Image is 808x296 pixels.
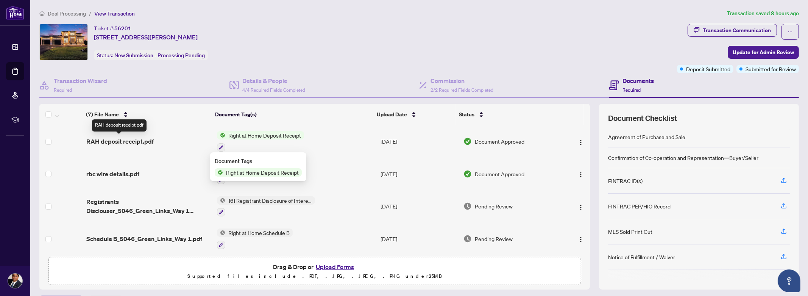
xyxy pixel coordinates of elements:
div: RAH deposit receipt.pdf [92,119,147,132]
th: Upload Date [374,104,456,125]
button: Logo [575,135,587,147]
button: Transaction Communication [688,24,777,37]
button: Logo [575,233,587,245]
span: home [39,11,45,16]
span: Update for Admin Review [733,46,794,58]
span: Required [54,87,72,93]
div: Ticket #: [94,24,131,33]
td: [DATE] [377,222,461,255]
div: Document Tags [215,157,302,165]
span: 4/4 Required Fields Completed [243,87,306,93]
h4: Details & People [243,76,306,85]
button: Update for Admin Review [728,46,799,59]
div: Notice of Fulfillment / Waiver [608,253,675,261]
img: Profile Icon [8,274,22,288]
p: Supported files include .PDF, .JPG, .JPEG, .PNG under 25 MB [53,272,576,281]
span: Schedule B_5046_Green_Links_Way 1.pdf [86,234,202,243]
img: Status Icon [215,168,223,177]
button: Status IconRight at Home Schedule B [217,229,293,249]
img: Logo [578,172,584,178]
span: Document Checklist [608,113,677,124]
span: Required [623,87,641,93]
span: Deal Processing [48,10,86,17]
span: 56201 [114,25,131,32]
div: Confirmation of Co-operation and Representation—Buyer/Seller [608,153,758,162]
img: Document Status [463,235,472,243]
img: Status Icon [217,131,225,139]
h4: Documents [623,76,654,85]
img: logo [6,6,24,20]
div: Status: [94,50,208,60]
span: ellipsis [788,29,793,34]
article: Transaction saved 8 hours ago [727,9,799,18]
button: Open asap [778,269,800,292]
div: Agreement of Purchase and Sale [608,133,685,141]
img: Status Icon [217,196,225,205]
span: Document Approved [475,137,524,146]
span: Submitted for Review [746,65,796,73]
th: Status [456,104,556,125]
th: Document Tag(s) [212,104,374,125]
span: Status [459,110,474,119]
div: FINTRAC ID(s) [608,177,643,185]
span: New Submission - Processing Pending [114,52,205,59]
img: Status Icon [217,229,225,237]
h4: Commission [431,76,493,85]
button: Status IconRight at Home Deposit Receipt [217,131,304,152]
img: Logo [578,204,584,210]
button: Logo [575,200,587,212]
img: Document Status [463,202,472,210]
span: Drag & Drop orUpload FormsSupported files include .PDF, .JPG, .JPEG, .PNG under25MB [49,257,580,285]
h4: Transaction Wizard [54,76,107,85]
span: Document Approved [475,170,524,178]
button: Upload Forms [314,262,356,272]
img: IMG-X12443690_1.jpg [40,24,87,60]
img: Logo [578,139,584,146]
button: Logo [575,168,587,180]
td: [DATE] [377,158,461,190]
li: / [89,9,91,18]
span: Drag & Drop or [273,262,356,272]
img: Logo [578,236,584,243]
span: Right at Home Deposit Receipt [225,131,304,139]
td: [DATE] [377,125,461,158]
img: Document Status [463,170,472,178]
span: RAH deposit receipt.pdf [86,137,154,146]
span: [STREET_ADDRESS][PERSON_NAME] [94,33,198,42]
button: Status Icon161 Registrant Disclosure of Interest - Disposition ofProperty [217,196,315,217]
span: 161 Registrant Disclosure of Interest - Disposition ofProperty [225,196,315,205]
img: Document Status [463,137,472,146]
span: Deposit Submitted [686,65,730,73]
span: Pending Review [475,202,513,210]
span: View Transaction [94,10,135,17]
td: [DATE] [377,190,461,223]
span: Right at Home Deposit Receipt [223,168,302,177]
span: Right at Home Schedule B [225,229,293,237]
th: (7) File Name [83,104,212,125]
div: MLS Sold Print Out [608,227,652,236]
div: Transaction Communication [703,24,771,36]
span: Pending Review [475,235,513,243]
span: (7) File Name [86,110,119,119]
div: FINTRAC PEP/HIO Record [608,202,671,210]
span: 2/2 Required Fields Completed [431,87,493,93]
span: rbc wire details.pdf [86,169,139,179]
span: Upload Date [377,110,407,119]
span: Registrants Disclouser_5046_Green_Links_Way 1 EXECUTED.pdf [86,197,211,215]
